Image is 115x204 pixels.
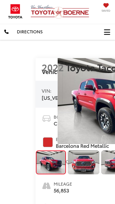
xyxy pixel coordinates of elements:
[13,24,47,39] a: Directions
[67,150,99,174] img: 2022 Toyota Tacoma TRD Off Road
[102,9,110,13] span: Saved
[68,150,99,174] a: Expand Photo 1
[36,150,66,174] a: Expand Photo 0
[42,61,64,74] span: 2022
[102,5,110,13] a: My Saved Vehicles
[5,2,26,20] img: Toyota
[36,151,66,173] img: 2022 Toyota Tacoma TRD Off Road
[42,181,51,189] i: mileage icon
[54,187,72,194] span: 56,853
[30,5,93,19] img: Vic Vaughan Toyota of Boerne
[99,24,115,40] button: Click to show site navigation
[54,181,72,187] span: Mileage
